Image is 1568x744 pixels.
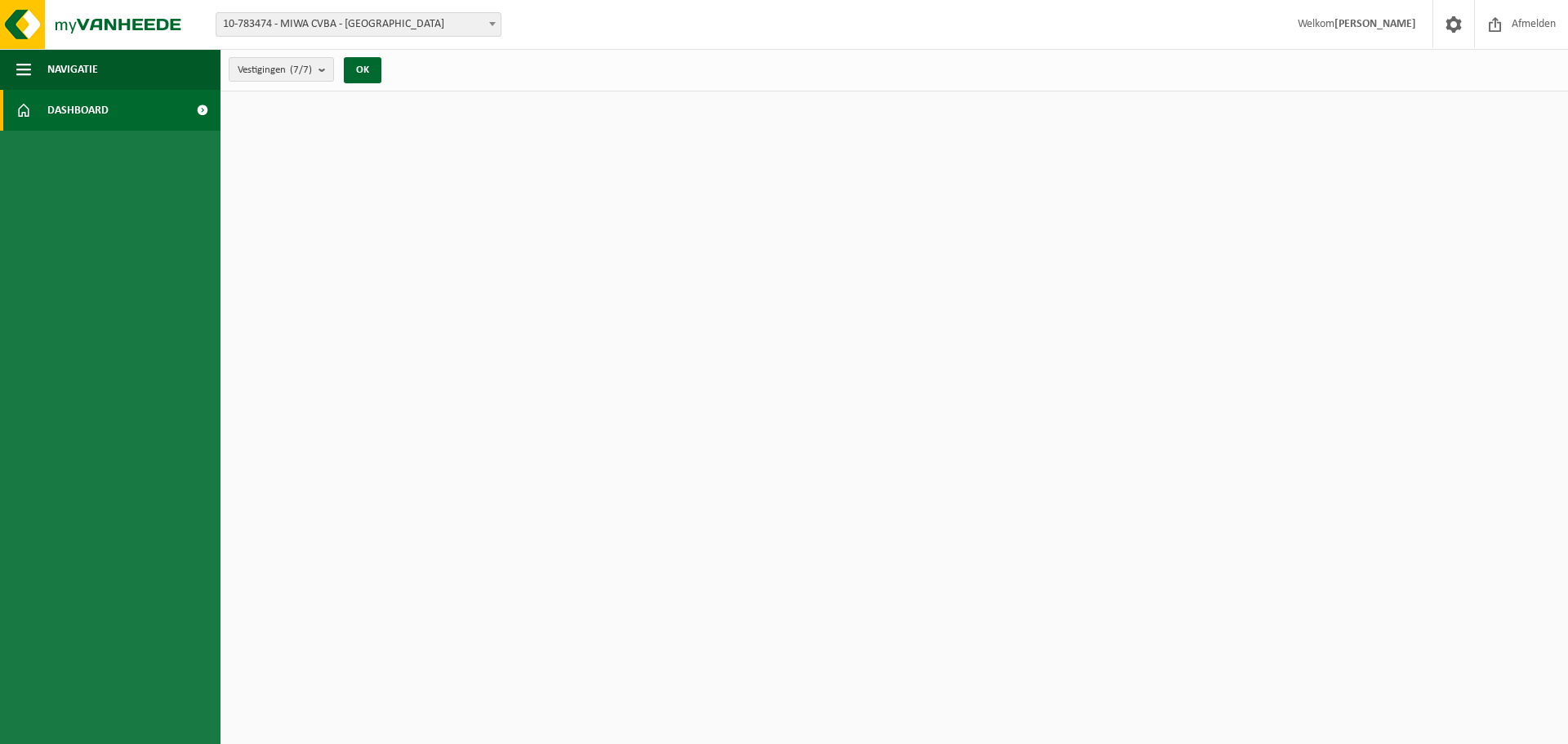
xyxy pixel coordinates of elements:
button: Vestigingen(7/7) [229,57,334,82]
span: Dashboard [47,90,109,131]
count: (7/7) [290,65,312,75]
span: 10-783474 - MIWA CVBA - SINT-NIKLAAS [216,13,501,36]
button: OK [344,57,381,83]
strong: [PERSON_NAME] [1334,18,1416,30]
span: Vestigingen [238,58,312,82]
span: Navigatie [47,49,98,90]
span: 10-783474 - MIWA CVBA - SINT-NIKLAAS [216,12,501,37]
